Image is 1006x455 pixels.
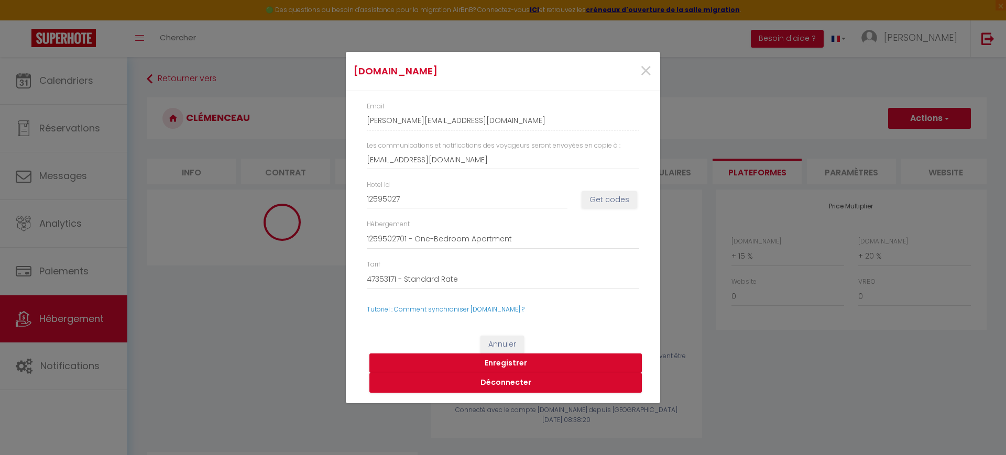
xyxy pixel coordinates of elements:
[367,102,384,112] label: Email
[961,408,998,447] iframe: Chat
[367,219,410,229] label: Hébergement
[367,305,524,314] a: Tutoriel : Comment synchroniser [DOMAIN_NAME] ?
[367,260,380,270] label: Tarif
[367,141,620,151] label: Les communications et notifications des voyageurs seront envoyées en copie à :
[367,180,390,190] label: Hotel id
[354,64,548,79] h4: [DOMAIN_NAME]
[639,56,652,87] span: ×
[369,353,642,373] button: Enregistrer
[369,373,642,393] button: Déconnecter
[582,191,637,209] button: Get codes
[480,336,524,353] button: Annuler
[8,4,40,36] button: Ouvrir le widget de chat LiveChat
[639,60,652,83] button: Close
